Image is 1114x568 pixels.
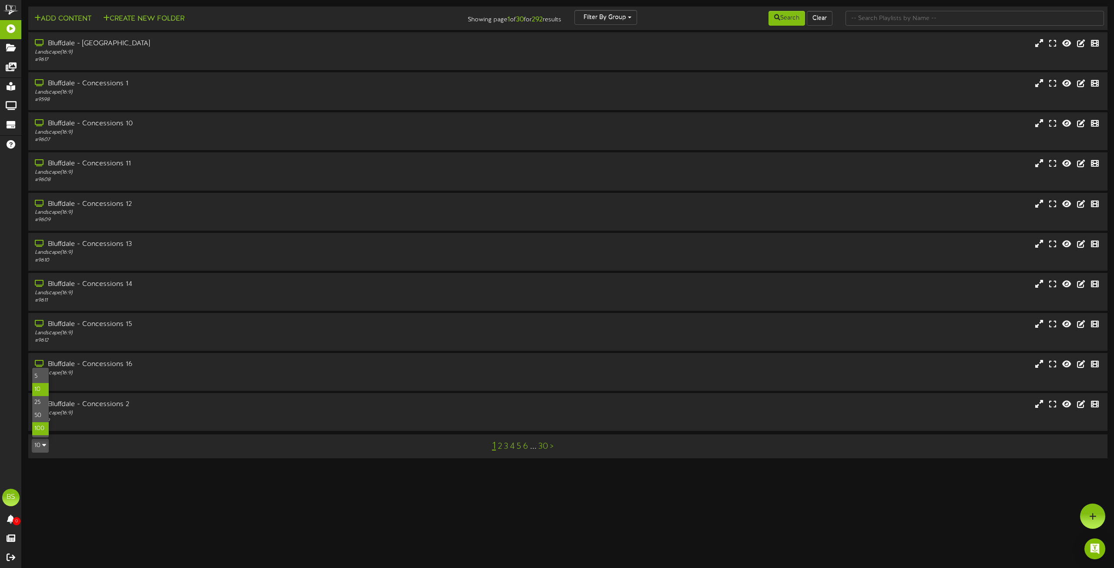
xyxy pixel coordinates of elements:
div: Landscape ( 16:9 ) [35,289,471,297]
div: 25 [32,396,49,409]
div: Landscape ( 16:9 ) [35,370,471,377]
div: Showing page of for results [387,10,568,25]
a: 6 [523,442,528,451]
a: 2 [498,442,502,451]
div: Bluffdale - Concessions 14 [35,279,471,289]
div: Bluffdale - Concessions 10 [35,119,471,129]
a: 1 [492,440,496,452]
div: # 9598 [35,96,471,104]
div: Bluffdale - [GEOGRAPHIC_DATA] [35,39,471,49]
a: 5 [517,442,521,451]
div: Bluffdale - Concessions 11 [35,159,471,169]
div: # 9609 [35,216,471,224]
strong: 30 [516,16,524,24]
button: 10 [32,439,49,453]
div: # 9610 [35,257,471,264]
div: # 9599 [35,417,471,424]
a: 4 [510,442,515,451]
a: 30 [538,442,548,451]
button: Clear [807,11,832,26]
div: 50 [32,409,49,422]
div: # 9617 [35,56,471,64]
strong: 1 [507,16,510,24]
div: 10 [32,383,49,396]
div: # 9608 [35,176,471,184]
div: Landscape ( 16:9 ) [35,169,471,176]
button: Search [768,11,805,26]
div: Landscape ( 16:9 ) [35,209,471,216]
div: Bluffdale - Concessions 13 [35,239,471,249]
button: Filter By Group [574,10,637,25]
div: 100 [32,422,49,435]
strong: 292 [532,16,543,24]
a: ... [530,442,537,451]
button: Create New Folder [101,13,187,24]
div: 5 [32,370,49,383]
div: # 9611 [35,297,471,304]
a: 3 [504,442,508,451]
div: Bluffdale - Concessions 15 [35,319,471,329]
div: # 9613 [35,377,471,384]
div: Landscape ( 16:9 ) [35,410,471,417]
div: Bluffdale - Concessions 16 [35,360,471,370]
div: BS [2,489,20,506]
div: # 9607 [35,136,471,144]
div: # 9612 [35,337,471,344]
div: Landscape ( 16:9 ) [35,49,471,56]
button: Add Content [32,13,94,24]
a: > [550,442,554,451]
div: Landscape ( 16:9 ) [35,129,471,136]
div: Landscape ( 16:9 ) [35,249,471,256]
span: 0 [13,517,20,525]
div: Open Intercom Messenger [1084,538,1105,559]
div: Bluffdale - Concessions 2 [35,400,471,410]
div: Bluffdale - Concessions 1 [35,79,471,89]
div: Bluffdale - Concessions 12 [35,199,471,209]
div: Landscape ( 16:9 ) [35,89,471,96]
div: Landscape ( 16:9 ) [35,329,471,337]
input: -- Search Playlists by Name -- [846,11,1104,26]
div: 10 [32,367,49,438]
